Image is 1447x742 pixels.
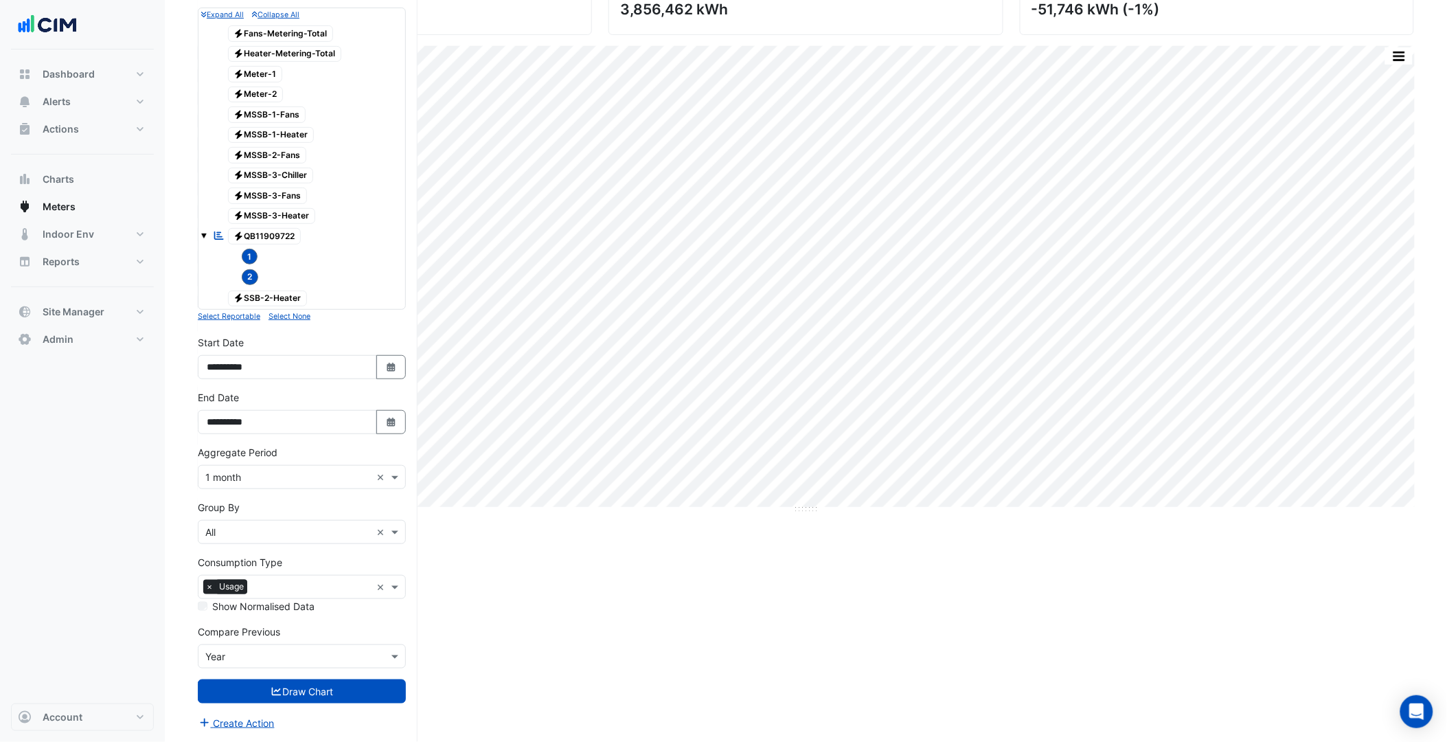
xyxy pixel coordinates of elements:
fa-icon: Reportable [213,229,225,241]
button: Reports [11,248,154,276]
button: Collapse All [252,8,299,21]
span: MSSB-1-Fans [228,106,306,123]
label: Start Date [198,335,244,350]
fa-icon: Electricity [233,211,244,221]
span: Meters [43,200,76,214]
span: MSSB-3-Fans [228,188,308,204]
button: Expand All [201,8,244,21]
span: × [203,580,216,594]
button: Actions [11,115,154,143]
span: Meter-1 [228,66,283,82]
span: Charts [43,172,74,186]
fa-icon: Electricity [233,69,244,79]
fa-icon: Select Date [385,361,398,373]
fa-icon: Electricity [233,231,244,241]
app-icon: Reports [18,255,32,269]
label: Consumption Type [198,555,282,570]
span: Indoor Env [43,227,94,241]
span: Alerts [43,95,71,109]
button: More Options [1385,47,1413,65]
span: Actions [43,122,79,136]
small: Collapse All [252,10,299,19]
fa-icon: Electricity [233,49,244,59]
fa-icon: Electricity [233,150,244,160]
span: Admin [43,333,73,346]
fa-icon: Electricity [233,130,244,140]
button: Create Action [198,715,275,731]
span: Clear [376,580,388,594]
span: Clear [376,470,388,484]
button: Account [11,704,154,731]
small: Select Reportable [198,312,260,321]
div: 3,856,462 kWh [620,1,988,18]
span: Account [43,710,82,724]
button: Charts [11,166,154,193]
span: MSSB-3-Chiller [228,168,314,184]
div: Open Intercom Messenger [1400,695,1433,728]
span: Fans-Metering-Total [228,25,334,42]
app-icon: Indoor Env [18,227,32,241]
img: Company Logo [16,11,78,38]
button: Meters [11,193,154,221]
button: Site Manager [11,298,154,326]
span: QB11909722 [228,228,301,245]
app-icon: Dashboard [18,67,32,81]
app-icon: Site Manager [18,305,32,319]
span: Reports [43,255,80,269]
span: 2 [242,269,259,285]
fa-icon: Electricity [233,109,244,120]
app-icon: Alerts [18,95,32,109]
span: MSSB-3-Heater [228,208,316,225]
label: End Date [198,390,239,405]
span: MSSB-1-Heater [228,127,315,144]
fa-icon: Electricity [233,293,244,304]
small: Select None [269,312,310,321]
label: Compare Previous [198,625,280,639]
button: Alerts [11,88,154,115]
app-icon: Actions [18,122,32,136]
button: Select None [269,310,310,322]
app-icon: Admin [18,333,32,346]
fa-icon: Electricity [233,190,244,201]
fa-icon: Select Date [385,416,398,428]
label: Group By [198,500,240,515]
span: Usage [216,580,247,594]
span: Meter-2 [228,87,284,103]
span: Heater-Metering-Total [228,46,342,63]
app-icon: Meters [18,200,32,214]
label: Show Normalised Data [212,599,315,614]
button: Dashboard [11,60,154,88]
small: Expand All [201,10,244,19]
button: Indoor Env [11,221,154,248]
fa-icon: Electricity [233,89,244,100]
fa-icon: Electricity [233,28,244,38]
span: SSB-2-Heater [228,291,308,307]
app-icon: Charts [18,172,32,186]
span: MSSB-2-Fans [228,147,307,164]
span: Site Manager [43,305,104,319]
button: Draw Chart [198,679,406,704]
span: Dashboard [43,67,95,81]
button: Admin [11,326,154,353]
span: Clear [376,525,388,539]
span: 1 [242,249,258,265]
label: Aggregate Period [198,445,277,460]
div: -51,746 kWh (-1%) [1032,1,1400,18]
button: Select Reportable [198,310,260,322]
fa-icon: Electricity [233,170,244,181]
